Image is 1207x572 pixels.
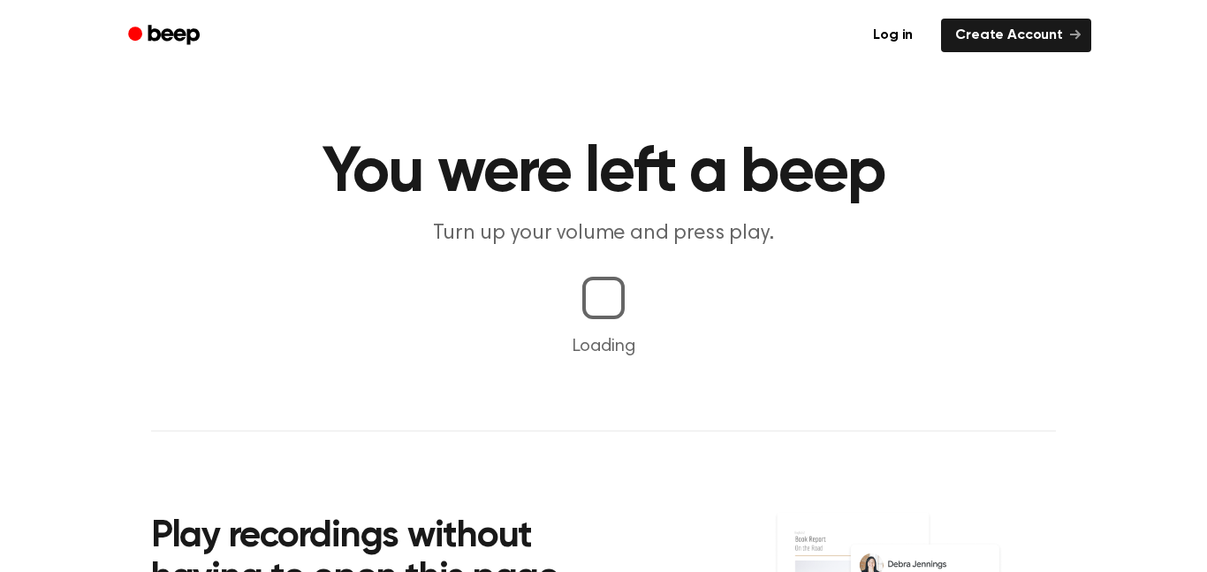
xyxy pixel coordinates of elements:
a: Log in [855,15,930,56]
p: Turn up your volume and press play. [264,219,943,248]
p: Loading [21,333,1186,360]
a: Beep [116,19,216,53]
h1: You were left a beep [151,141,1056,205]
a: Create Account [941,19,1091,52]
